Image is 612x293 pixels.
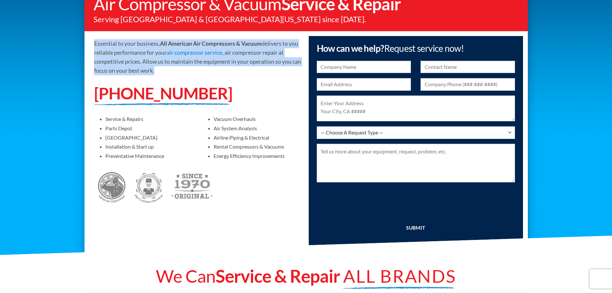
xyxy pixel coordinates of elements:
a: [PHONE_NUMBER] [94,83,232,103]
input: Submit [317,220,515,234]
span: How can we help? [317,43,464,54]
p: Vacuum Overhauls [214,116,301,122]
input: Email Address [317,78,411,91]
p: Serving [GEOGRAPHIC_DATA] & [GEOGRAPHIC_DATA][US_STATE] since [DATE]. [93,15,521,23]
p: [GEOGRAPHIC_DATA] [105,134,193,141]
strong: All American Air Compressors & Vacuum [160,40,262,47]
h2: We Can [84,265,528,288]
p: Energy Efficiency Improvements [214,153,301,159]
span: Essential to your business, delivers to you reliable performance for your , air compressor repair... [94,40,301,74]
p: Parts Depot [105,125,193,131]
p: Air System Analysis [214,125,301,131]
p: Installation & Start up [105,143,193,150]
p: Airline Piping & Electrical [214,134,301,141]
input: Contact Name [421,61,515,73]
span: All Brands [343,265,456,287]
a: air compressor service [167,49,222,56]
input: Company Name [317,61,411,73]
span: Request service now! [384,43,464,54]
p: Rental Compressors & Vacuums [214,143,301,150]
strong: Service & Repair [216,265,340,287]
p: Service & Repairs [105,116,193,122]
p: Preventative Maintenance [105,153,193,159]
iframe: reCAPTCHA [317,190,414,215]
input: Company Phone (###-###-####) [421,78,515,91]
